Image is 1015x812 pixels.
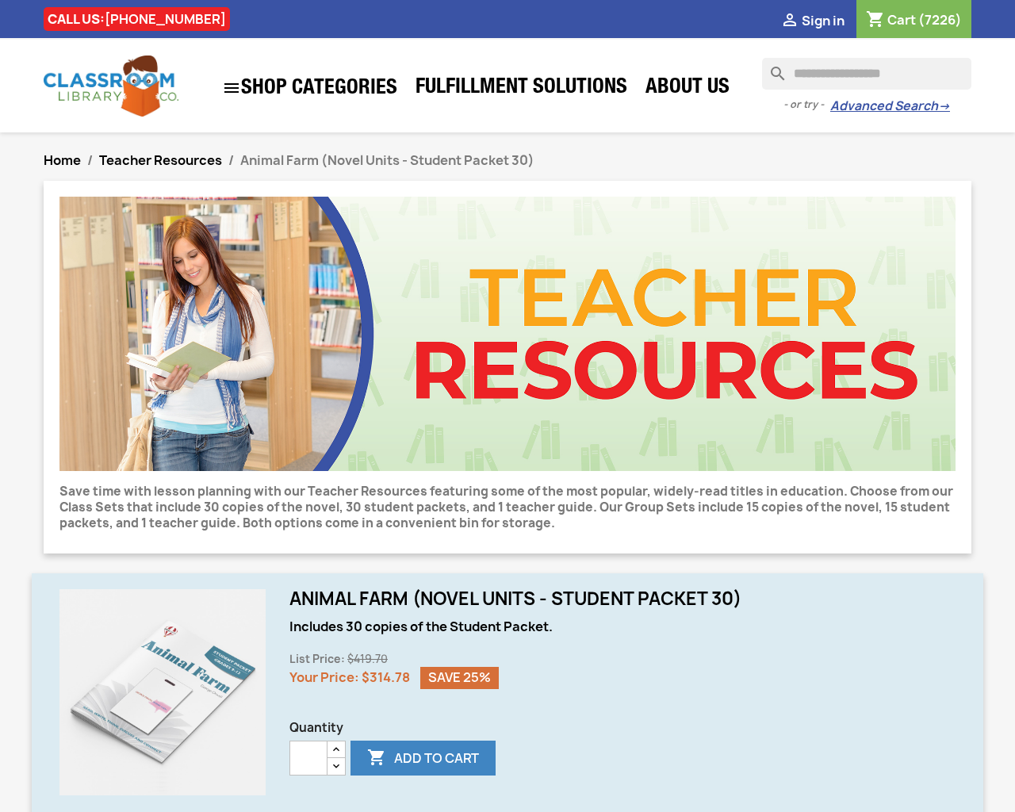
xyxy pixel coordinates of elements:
h1: Animal Farm (Novel Units - Student Packet 30) [289,589,956,608]
span: - or try - [783,97,830,113]
a: Teacher Resources [99,151,222,169]
span: $419.70 [347,652,388,666]
span: Save 25% [420,667,499,689]
i:  [222,79,241,98]
a: About Us [638,73,737,105]
span: Cart [887,11,916,29]
span: Sign in [802,12,845,29]
span: → [938,98,950,114]
div: CALL US: [44,7,230,31]
span: (7226) [918,11,962,29]
i:  [780,12,799,31]
p: Save time with lesson planning with our Teacher Resources featuring some of the most popular, wid... [59,484,956,531]
a: SHOP CATEGORIES [214,71,405,105]
a: Advanced Search→ [830,98,950,114]
input: Quantity [289,741,327,776]
input: Search [762,58,971,90]
img: CLC_Teacher_Resources.jpg [59,197,956,471]
span: Quantity [289,720,956,736]
span: Your Price: [289,668,359,686]
span: $314.78 [362,668,410,686]
a: [PHONE_NUMBER] [105,10,226,28]
a: Shopping cart link containing 7226 product(s) [866,11,962,29]
a: Home [44,151,81,169]
i: shopping_cart [866,11,885,30]
span: Animal Farm (Novel Units - Student Packet 30) [240,151,534,169]
button: Add to cart [350,741,496,776]
div: Includes 30 copies of the Student Packet. [289,619,956,634]
span: List Price: [289,652,345,666]
i: search [762,58,781,77]
a: Fulfillment Solutions [408,73,635,105]
a:  Sign in [780,12,845,29]
img: Classroom Library Company [44,56,178,117]
i:  [367,749,386,768]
